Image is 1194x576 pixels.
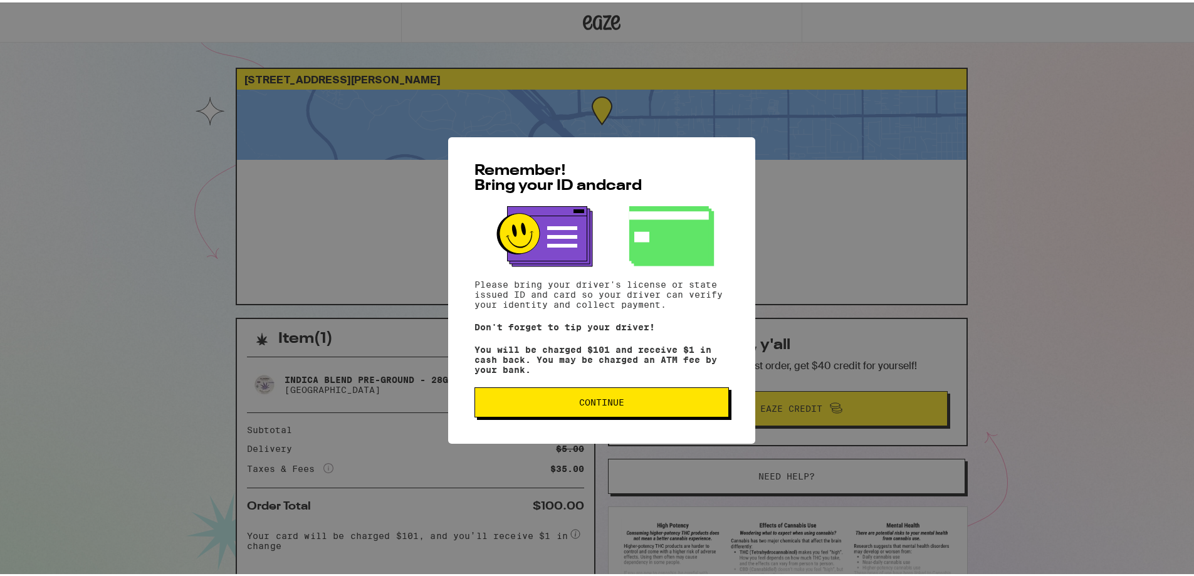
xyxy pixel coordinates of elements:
[579,395,624,404] span: Continue
[474,161,642,191] span: Remember! Bring your ID and card
[474,320,729,330] p: Don't forget to tip your driver!
[474,277,729,307] p: Please bring your driver's license or state issued ID and card so your driver can verify your ide...
[8,9,90,19] span: Hi. Need any help?
[474,385,729,415] button: Continue
[474,342,729,372] p: You will be charged $101 and receive $1 in cash back. You may be charged an ATM fee by your bank.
